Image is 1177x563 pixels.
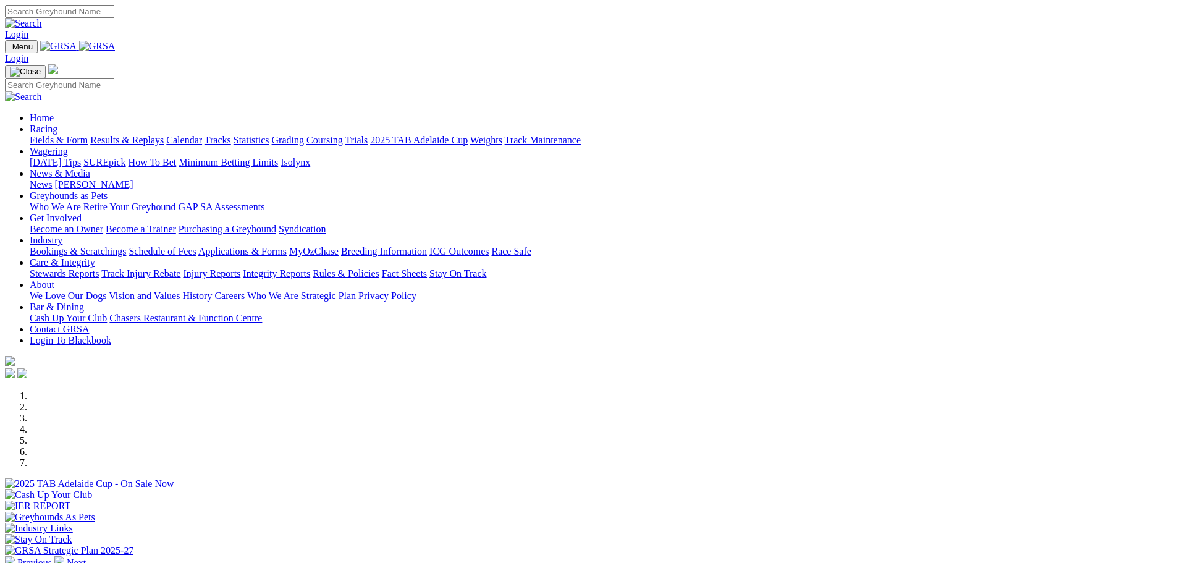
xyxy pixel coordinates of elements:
img: twitter.svg [17,368,27,378]
a: Vision and Values [109,290,180,301]
a: Weights [470,135,502,145]
a: Get Involved [30,213,82,223]
a: Statistics [234,135,269,145]
a: 2025 TAB Adelaide Cup [370,135,468,145]
a: Fact Sheets [382,268,427,279]
a: [DATE] Tips [30,157,81,167]
a: Rules & Policies [313,268,379,279]
img: logo-grsa-white.png [5,356,15,366]
a: Grading [272,135,304,145]
a: Careers [214,290,245,301]
a: ICG Outcomes [429,246,489,256]
img: Stay On Track [5,534,72,545]
a: SUREpick [83,157,125,167]
a: Isolynx [281,157,310,167]
a: Minimum Betting Limits [179,157,278,167]
a: History [182,290,212,301]
a: Syndication [279,224,326,234]
img: Cash Up Your Club [5,489,92,501]
div: Get Involved [30,224,1172,235]
div: About [30,290,1172,302]
a: Contact GRSA [30,324,89,334]
img: GRSA [79,41,116,52]
a: Home [30,112,54,123]
a: Purchasing a Greyhound [179,224,276,234]
img: Greyhounds As Pets [5,512,95,523]
a: About [30,279,54,290]
div: News & Media [30,179,1172,190]
a: Login [5,29,28,40]
a: Strategic Plan [301,290,356,301]
a: Calendar [166,135,202,145]
a: Breeding Information [341,246,427,256]
a: Stewards Reports [30,268,99,279]
a: Greyhounds as Pets [30,190,108,201]
img: 2025 TAB Adelaide Cup - On Sale Now [5,478,174,489]
div: Wagering [30,157,1172,168]
div: Racing [30,135,1172,146]
img: logo-grsa-white.png [48,64,58,74]
a: Schedule of Fees [129,246,196,256]
img: Search [5,91,42,103]
a: Tracks [205,135,231,145]
a: News & Media [30,168,90,179]
a: Login To Blackbook [30,335,111,345]
a: Become an Owner [30,224,103,234]
img: Close [10,67,41,77]
a: Who We Are [247,290,298,301]
img: facebook.svg [5,368,15,378]
a: Racing [30,124,57,134]
a: GAP SA Assessments [179,201,265,212]
div: Industry [30,246,1172,257]
a: Wagering [30,146,68,156]
a: Trials [345,135,368,145]
div: Bar & Dining [30,313,1172,324]
a: Stay On Track [429,268,486,279]
a: Privacy Policy [358,290,416,301]
img: IER REPORT [5,501,70,512]
a: Track Maintenance [505,135,581,145]
div: Care & Integrity [30,268,1172,279]
div: Greyhounds as Pets [30,201,1172,213]
a: Race Safe [491,246,531,256]
a: We Love Our Dogs [30,290,106,301]
a: Chasers Restaurant & Function Centre [109,313,262,323]
a: Injury Reports [183,268,240,279]
img: GRSA Strategic Plan 2025-27 [5,545,133,556]
button: Toggle navigation [5,65,46,78]
a: Fields & Form [30,135,88,145]
img: Industry Links [5,523,73,534]
a: How To Bet [129,157,177,167]
a: Cash Up Your Club [30,313,107,323]
a: Industry [30,235,62,245]
button: Toggle navigation [5,40,38,53]
a: Coursing [306,135,343,145]
a: Login [5,53,28,64]
a: Care & Integrity [30,257,95,268]
a: Become a Trainer [106,224,176,234]
a: [PERSON_NAME] [54,179,133,190]
a: Who We Are [30,201,81,212]
a: MyOzChase [289,246,339,256]
a: Applications & Forms [198,246,287,256]
img: Search [5,18,42,29]
a: News [30,179,52,190]
input: Search [5,78,114,91]
a: Results & Replays [90,135,164,145]
a: Bookings & Scratchings [30,246,126,256]
a: Retire Your Greyhound [83,201,176,212]
a: Bar & Dining [30,302,84,312]
span: Menu [12,42,33,51]
a: Integrity Reports [243,268,310,279]
img: GRSA [40,41,77,52]
input: Search [5,5,114,18]
a: Track Injury Rebate [101,268,180,279]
